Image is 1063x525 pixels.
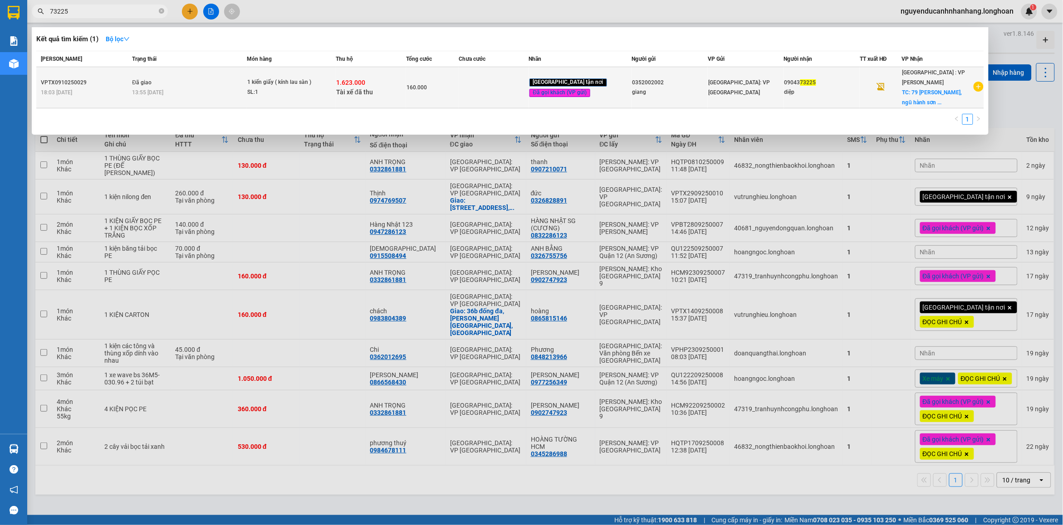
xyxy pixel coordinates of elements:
[962,114,973,125] li: 1
[902,69,965,86] span: [GEOGRAPHIC_DATA] : VP [PERSON_NAME]
[708,56,725,62] span: VP Gửi
[973,114,984,125] button: right
[159,8,164,14] span: close-circle
[247,78,315,87] div: 1 kiến giấy ( kính lau sàn )
[41,56,82,62] span: [PERSON_NAME]
[632,78,707,87] div: 0352002002
[860,56,887,62] span: TT xuất HĐ
[247,87,315,97] div: SL: 1
[800,79,816,86] span: 73225
[50,6,157,16] input: Tìm tên, số ĐT hoặc mã đơn
[41,89,72,96] span: 18:03 [DATE]
[38,8,44,15] span: search
[459,56,485,62] span: Chưa cước
[132,56,157,62] span: Trạng thái
[632,87,707,97] div: giang
[10,465,18,474] span: question-circle
[159,7,164,16] span: close-circle
[336,88,373,96] span: Tài xế đã thu
[106,35,130,43] strong: Bộ lọc
[407,84,427,91] span: 160.000
[36,34,98,44] h3: Kết quả tìm kiếm ( 1 )
[529,78,607,87] span: [GEOGRAPHIC_DATA] tận nơi
[9,444,19,454] img: warehouse-icon
[247,56,272,62] span: Món hàng
[784,56,813,62] span: Người nhận
[123,36,130,42] span: down
[132,89,163,96] span: 13:55 [DATE]
[41,78,129,87] div: VPTX0910250029
[973,114,984,125] li: Next Page
[963,114,973,124] a: 1
[784,87,860,97] div: diệp
[529,89,591,97] span: Đã gọi khách (VP gửi)
[951,114,962,125] li: Previous Page
[132,79,152,86] span: Đã giao
[8,6,20,19] img: logo-vxr
[9,36,19,46] img: solution-icon
[951,114,962,125] button: left
[974,82,984,92] span: plus-circle
[9,59,19,68] img: warehouse-icon
[976,116,981,122] span: right
[529,56,542,62] span: Nhãn
[98,32,137,46] button: Bộ lọcdown
[336,79,365,86] span: 1.623.000
[902,89,962,106] span: TC: 79 [PERSON_NAME], ngũ hành sơn ...
[954,116,960,122] span: left
[10,506,18,515] span: message
[406,56,432,62] span: Tổng cước
[336,56,353,62] span: Thu hộ
[784,78,860,87] div: 09043
[632,56,656,62] span: Người gửi
[902,56,923,62] span: VP Nhận
[708,79,770,96] span: [GEOGRAPHIC_DATA]: VP [GEOGRAPHIC_DATA]
[10,486,18,494] span: notification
